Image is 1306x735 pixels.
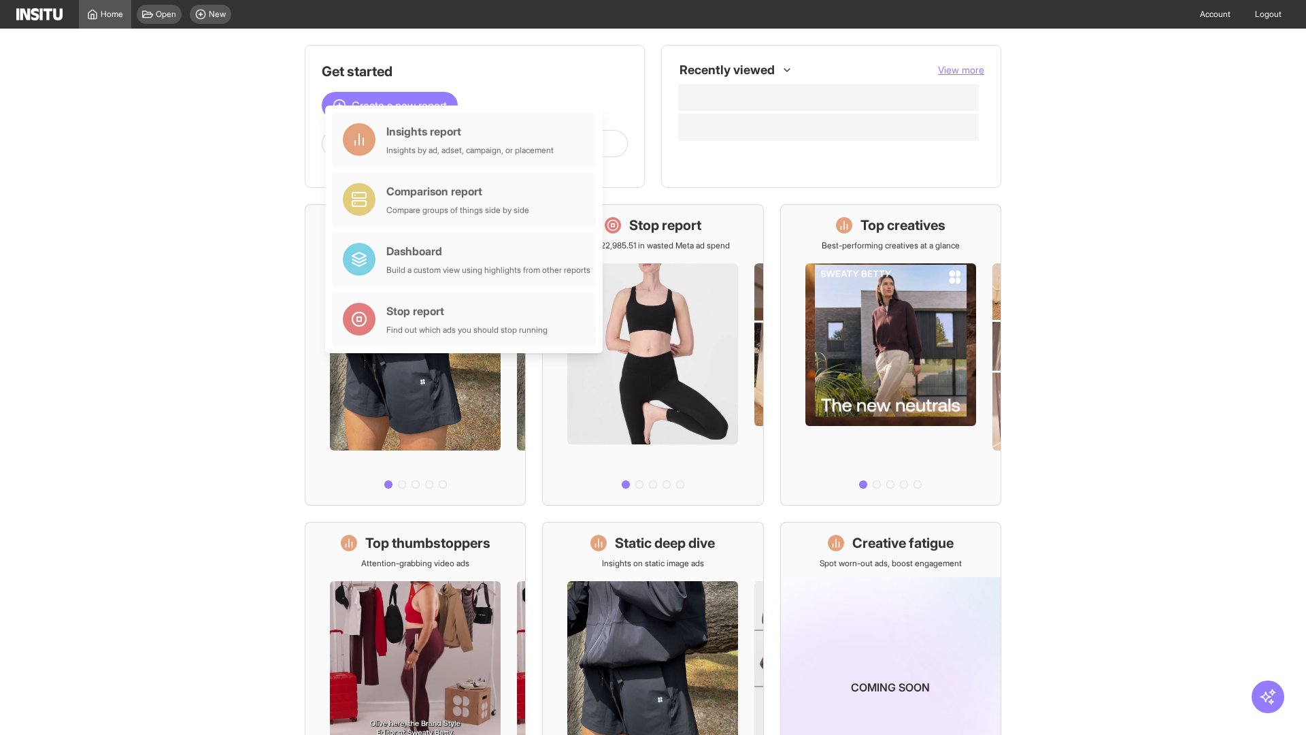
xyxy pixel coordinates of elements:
[322,62,628,81] h1: Get started
[860,216,945,235] h1: Top creatives
[602,558,704,569] p: Insights on static image ads
[352,97,447,114] span: Create a new report
[938,64,984,76] span: View more
[822,240,960,251] p: Best-performing creatives at a glance
[708,152,973,163] span: Placements
[209,9,226,20] span: New
[386,265,590,276] div: Build a custom view using highlights from other reports
[938,63,984,77] button: View more
[16,8,63,20] img: Logo
[156,9,176,20] span: Open
[386,325,548,336] div: Find out which ads you should stop running
[708,152,751,163] span: Placements
[365,534,490,553] h1: Top thumbstoppers
[386,183,529,199] div: Comparison report
[386,205,529,216] div: Compare groups of things side by side
[305,204,526,506] a: What's live nowSee all active ads instantly
[542,204,763,506] a: Stop reportSave £22,985.51 in wasted Meta ad spend
[780,204,1001,506] a: Top creativesBest-performing creatives at a glance
[322,92,458,119] button: Create a new report
[576,240,730,251] p: Save £22,985.51 in wasted Meta ad spend
[615,534,715,553] h1: Static deep dive
[629,216,701,235] h1: Stop report
[386,243,590,259] div: Dashboard
[386,303,548,319] div: Stop report
[386,123,554,140] div: Insights report
[361,558,469,569] p: Attention-grabbing video ads
[101,9,123,20] span: Home
[386,145,554,156] div: Insights by ad, adset, campaign, or placement
[684,149,700,165] div: Insights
